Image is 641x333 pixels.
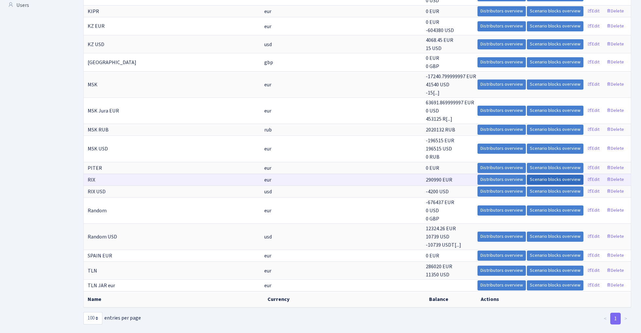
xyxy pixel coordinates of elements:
th: Actions [477,291,631,307]
a: Distributors overview [477,163,526,173]
a: Edit [584,186,602,197]
a: Delete [603,232,627,242]
a: Edit [584,39,602,49]
a: Edit [584,6,602,16]
a: Delete [603,163,627,173]
span: 2020132 RUB [426,126,455,133]
a: Distributors overview [477,251,526,261]
a: Edit [584,144,602,154]
span: eur [264,252,271,260]
a: Edit [584,57,602,67]
a: Scenario blocks overview [527,106,583,116]
span: -17240.799999997 EUR 41540 USD -15[...] [426,73,476,96]
a: Edit [584,251,602,261]
a: Scenario blocks overview [527,57,583,67]
a: Scenario blocks overview [527,6,583,16]
a: Distributors overview [477,106,526,116]
a: Edit [584,266,602,276]
a: Distributors overview [477,186,526,197]
span: -196515 EUR 196515 USD 0 RUB [426,137,454,161]
a: Scenario blocks overview [527,144,583,154]
span: Random [88,207,107,214]
a: Delete [603,251,627,261]
a: Delete [603,205,627,216]
a: Scenario blocks overview [527,251,583,261]
span: eur [264,145,271,153]
a: Edit [584,280,602,290]
a: Delete [603,39,627,49]
span: 0 EUR 0 GBP [426,55,439,70]
span: MSK RUB [88,126,109,133]
a: Delete [603,79,627,90]
span: RIX [88,176,95,184]
span: [GEOGRAPHIC_DATA] [88,59,136,66]
a: Scenario blocks overview [527,266,583,276]
span: gbp [264,59,273,66]
a: Scenario blocks overview [527,125,583,135]
a: Edit [584,125,602,135]
span: MSK [88,81,97,88]
span: 63691.869999997 EUR 0 USD 453125 R[...] [426,99,474,123]
span: eur [264,23,271,30]
a: Scenario blocks overview [527,280,583,290]
span: eur [264,81,271,89]
a: Delete [603,144,627,154]
a: Delete [603,266,627,276]
a: Edit [584,205,602,216]
span: 0 EUR [426,165,439,172]
span: KZ EUR [88,23,105,30]
a: Distributors overview [477,266,526,276]
a: Distributors overview [477,205,526,216]
a: Scenario blocks overview [527,39,583,49]
span: PITER [88,165,102,172]
a: Delete [603,21,627,31]
a: Scenario blocks overview [527,175,583,185]
span: KIPR [88,8,99,15]
a: Distributors overview [477,21,526,31]
span: eur [264,282,271,289]
a: Delete [603,57,627,67]
span: eur [264,164,271,172]
a: Distributors overview [477,144,526,154]
a: Delete [603,125,627,135]
span: RIX USD [88,188,106,195]
a: Scenario blocks overview [527,163,583,173]
span: eur [264,267,271,275]
span: usd [264,233,272,241]
a: Distributors overview [477,6,526,16]
span: TLN JAR eur [88,282,115,289]
a: Distributors overview [477,57,526,67]
a: Delete [603,106,627,116]
a: Edit [584,106,602,116]
a: Scenario blocks overview [527,186,583,197]
span: TLN [88,267,97,274]
th: Name [84,291,264,307]
a: Delete [603,6,627,16]
span: KZ USD [88,41,104,48]
a: Distributors overview [477,232,526,242]
span: 290990 EUR [426,176,452,184]
a: Scenario blocks overview [527,21,583,31]
span: eur [264,207,271,215]
th: Currency [264,291,425,307]
span: -4200 USD [426,188,449,195]
a: Delete [603,280,627,290]
a: Scenario blocks overview [527,232,583,242]
span: 286020 EUR 11350 USD [426,263,452,278]
label: entries per page [83,312,141,324]
a: Distributors overview [477,79,526,90]
span: usd [264,41,272,48]
a: Edit [584,79,602,90]
a: Distributors overview [477,280,526,290]
span: 4068.45 EUR 15 USD [426,37,453,52]
a: Distributors overview [477,175,526,185]
a: Edit [584,163,602,173]
a: Edit [584,175,602,185]
a: Delete [603,175,627,185]
span: 12324.26 EUR 10739 USD -10739 USDT[...] [426,225,461,249]
span: rub [264,126,272,134]
select: entries per page [83,312,102,324]
span: Random USD [88,233,117,240]
a: Scenario blocks overview [527,79,583,90]
a: Edit [584,21,602,31]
